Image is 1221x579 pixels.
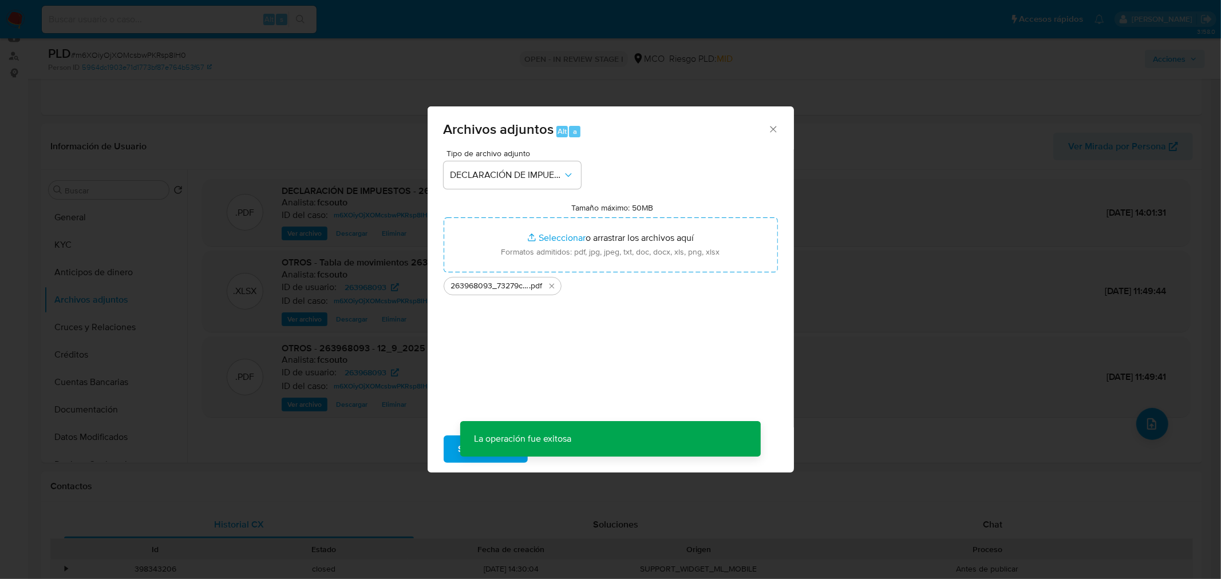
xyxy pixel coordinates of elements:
span: Alt [558,126,567,137]
p: La operación fue exitosa [460,421,585,457]
span: 263968093_73279c91-6c90-4e44-9246-224817e8aab8 [451,280,530,292]
span: Tipo de archivo adjunto [446,149,584,157]
span: DECLARACIÓN DE IMPUESTOS [451,169,563,181]
button: Cerrar [768,124,778,134]
span: Cancelar [547,437,584,462]
span: Subir archivo [459,437,513,462]
label: Tamaño máximo: 50MB [571,203,653,213]
button: Subir archivo [444,435,528,463]
span: a [573,126,577,137]
ul: Archivos seleccionados [444,272,778,295]
button: Eliminar 263968093_73279c91-6c90-4e44-9246-224817e8aab8.pdf [545,279,559,293]
span: Archivos adjuntos [444,119,554,139]
button: DECLARACIÓN DE IMPUESTOS [444,161,581,189]
span: .pdf [530,280,543,292]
